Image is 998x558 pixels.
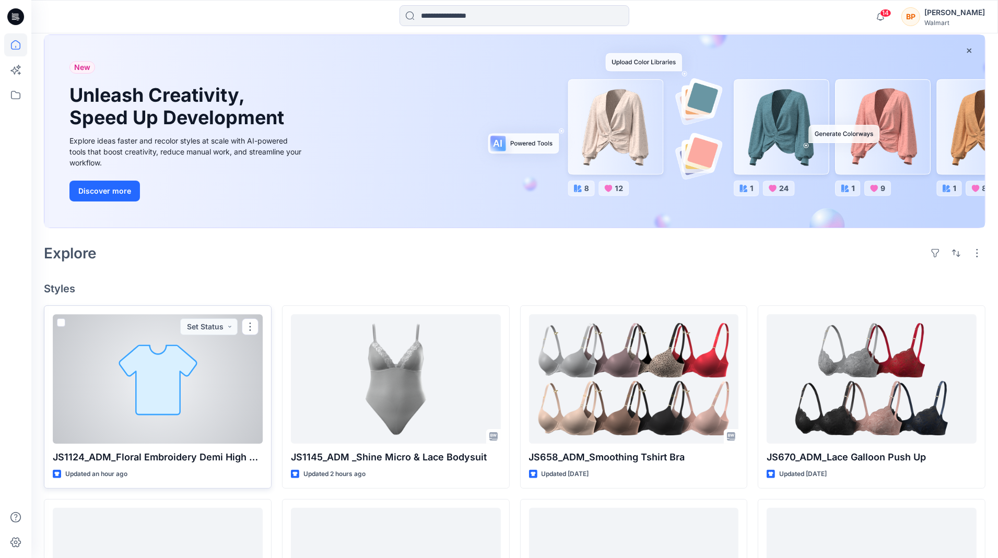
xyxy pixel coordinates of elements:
p: JS1145_ADM _Shine Micro & Lace Bodysuit [291,450,501,465]
a: Discover more [69,181,304,201]
a: JS1124_ADM_Floral Embroidery Demi High Apex [53,314,263,444]
p: Updated an hour ago [65,469,127,480]
h1: Unleash Creativity, Speed Up Development [69,84,289,129]
span: New [74,61,90,74]
span: 14 [880,9,891,17]
p: Updated [DATE] [779,469,827,480]
p: Updated [DATE] [542,469,589,480]
p: JS1124_ADM_Floral Embroidery Demi High Apex [53,450,263,465]
p: JS658_ADM_Smoothing Tshirt Bra [529,450,739,465]
div: BP [901,7,920,26]
a: JS658_ADM_Smoothing Tshirt Bra [529,314,739,444]
a: JS1145_ADM _Shine Micro & Lace Bodysuit [291,314,501,444]
p: JS670_ADM_Lace Galloon Push Up [767,450,977,465]
div: Explore ideas faster and recolor styles at scale with AI-powered tools that boost creativity, red... [69,135,304,168]
p: Updated 2 hours ago [303,469,366,480]
h2: Explore [44,245,97,262]
div: Walmart [924,19,985,27]
h4: Styles [44,282,985,295]
button: Discover more [69,181,140,201]
div: [PERSON_NAME] [924,6,985,19]
a: JS670_ADM_Lace Galloon Push Up [767,314,977,444]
